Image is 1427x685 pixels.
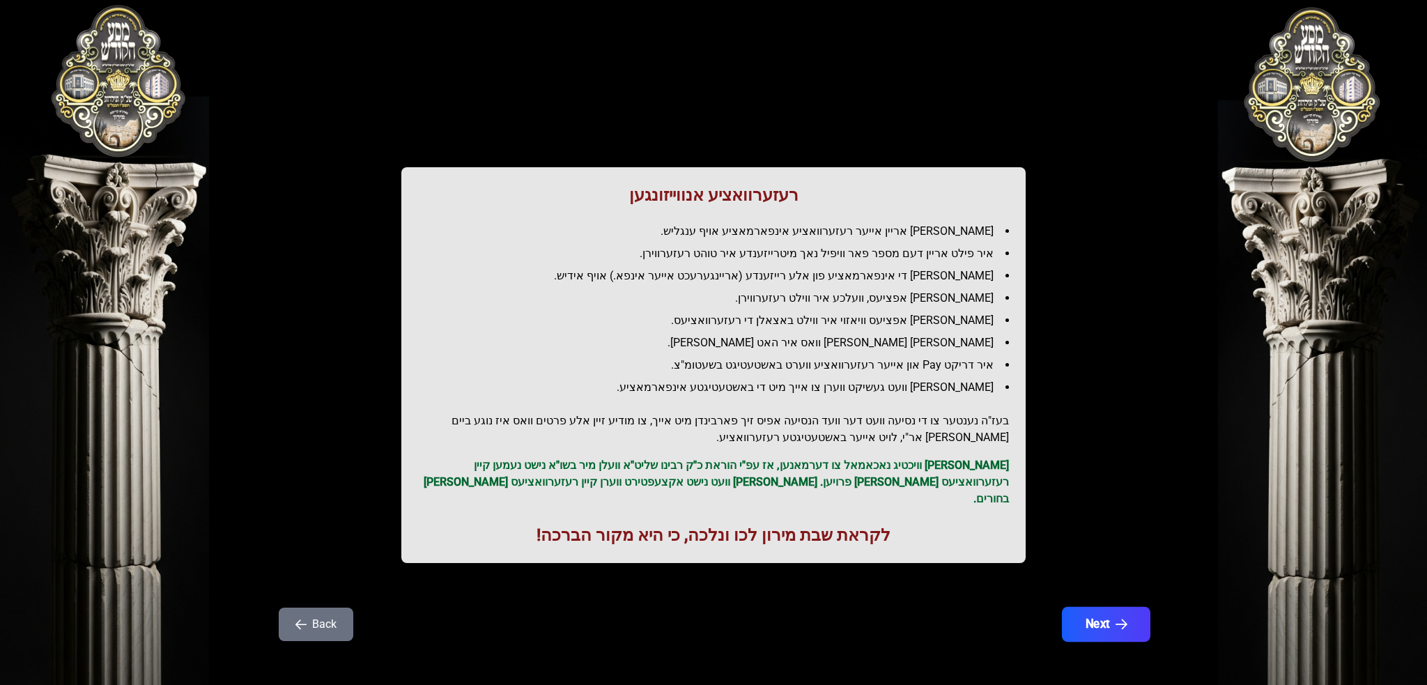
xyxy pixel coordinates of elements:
h1: לקראת שבת מירון לכו ונלכה, כי היא מקור הברכה! [418,524,1009,546]
li: איר פילט אריין דעם מספר פאר וויפיל נאך מיטרייזענדע איר טוהט רעזערווירן. [429,245,1009,262]
li: [PERSON_NAME] וועט געשיקט ווערן צו אייך מיט די באשטעטיגטע אינפארמאציע. [429,379,1009,396]
button: Back [279,608,353,641]
li: איר דריקט Pay און אייער רעזערוואציע ווערט באשטעטיגט בשעטומ"צ. [429,357,1009,374]
li: [PERSON_NAME] אפציעס וויאזוי איר ווילט באצאלן די רעזערוואציעס. [429,312,1009,329]
li: [PERSON_NAME] די אינפארמאציע פון אלע רייזענדע (אריינגערעכט אייער אינפא.) אויף אידיש. [429,268,1009,284]
button: Next [1062,607,1150,642]
li: [PERSON_NAME] [PERSON_NAME] וואס איר האט [PERSON_NAME]. [429,334,1009,351]
li: [PERSON_NAME] אריין אייער רעזערוואציע אינפארמאציע אויף ענגליש. [429,223,1009,240]
p: [PERSON_NAME] וויכטיג נאכאמאל צו דערמאנען, אז עפ"י הוראת כ"ק רבינו שליט"א וועלן מיר בשו"א נישט נע... [418,457,1009,507]
li: [PERSON_NAME] אפציעס, וועלכע איר ווילט רעזערווירן. [429,290,1009,307]
h2: בעז"ה נענטער צו די נסיעה וועט דער וועד הנסיעה אפיס זיך פארבינדן מיט אייך, צו מודיע זיין אלע פרטים... [418,413,1009,446]
h1: רעזערוואציע אנווייזונגען [418,184,1009,206]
